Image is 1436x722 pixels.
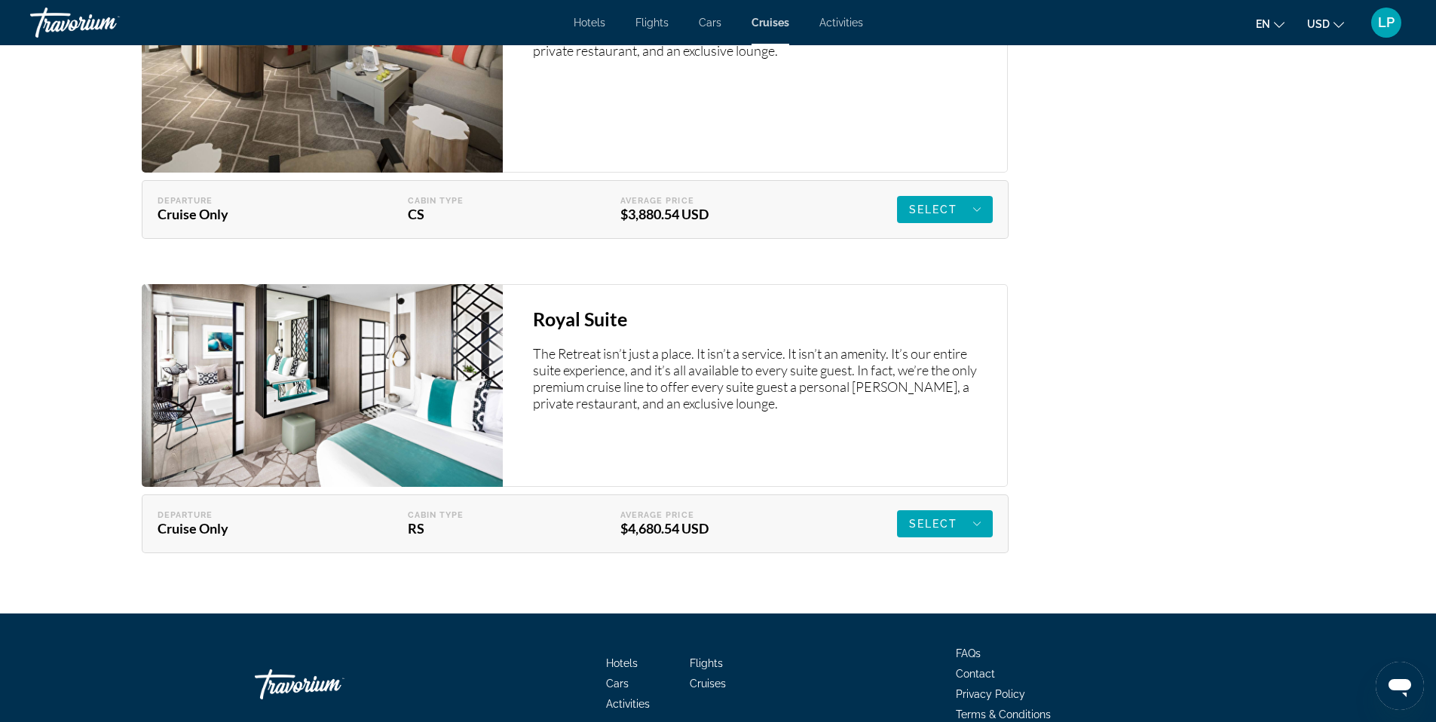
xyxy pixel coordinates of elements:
[909,203,958,216] span: Select
[1376,662,1424,710] iframe: Button to launch messaging window
[574,17,605,29] a: Hotels
[606,678,629,690] a: Cars
[158,196,355,206] div: Departure
[690,657,723,669] a: Flights
[142,284,503,487] img: Royal Suite
[1256,18,1270,30] span: en
[620,520,780,537] div: $4,680.54 USD
[158,206,355,222] div: Cruise Only
[620,196,780,206] div: Average Price
[408,196,568,206] div: Cabin Type
[158,520,355,537] div: Cruise Only
[620,206,780,222] div: $3,880.54 USD
[635,17,669,29] a: Flights
[1256,13,1284,35] button: Change language
[533,307,993,330] h3: Royal Suite
[30,3,181,42] a: Travorium
[1307,18,1330,30] span: USD
[752,17,789,29] a: Cruises
[1367,7,1406,38] button: User Menu
[255,662,406,707] a: Go Home
[408,520,568,537] div: RS
[606,698,650,710] a: Activities
[1307,13,1344,35] button: Change currency
[956,668,995,680] a: Contact
[699,17,721,29] a: Cars
[408,510,568,520] div: Cabin Type
[408,206,568,222] div: CS
[956,708,1051,720] a: Terms & Conditions
[533,345,993,411] p: The Retreat isn’t just a place. It isn’t a service. It isn’t an amenity. It’s our entire suite ex...
[897,510,993,537] button: Select
[690,678,726,690] a: Cruises
[819,17,863,29] a: Activities
[897,196,993,223] button: Select
[158,510,355,520] div: Departure
[606,657,638,669] a: Hotels
[909,518,958,530] span: Select
[1378,15,1395,30] span: LP
[956,647,981,659] a: FAQs
[956,688,1025,700] a: Privacy Policy
[620,510,780,520] div: Average Price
